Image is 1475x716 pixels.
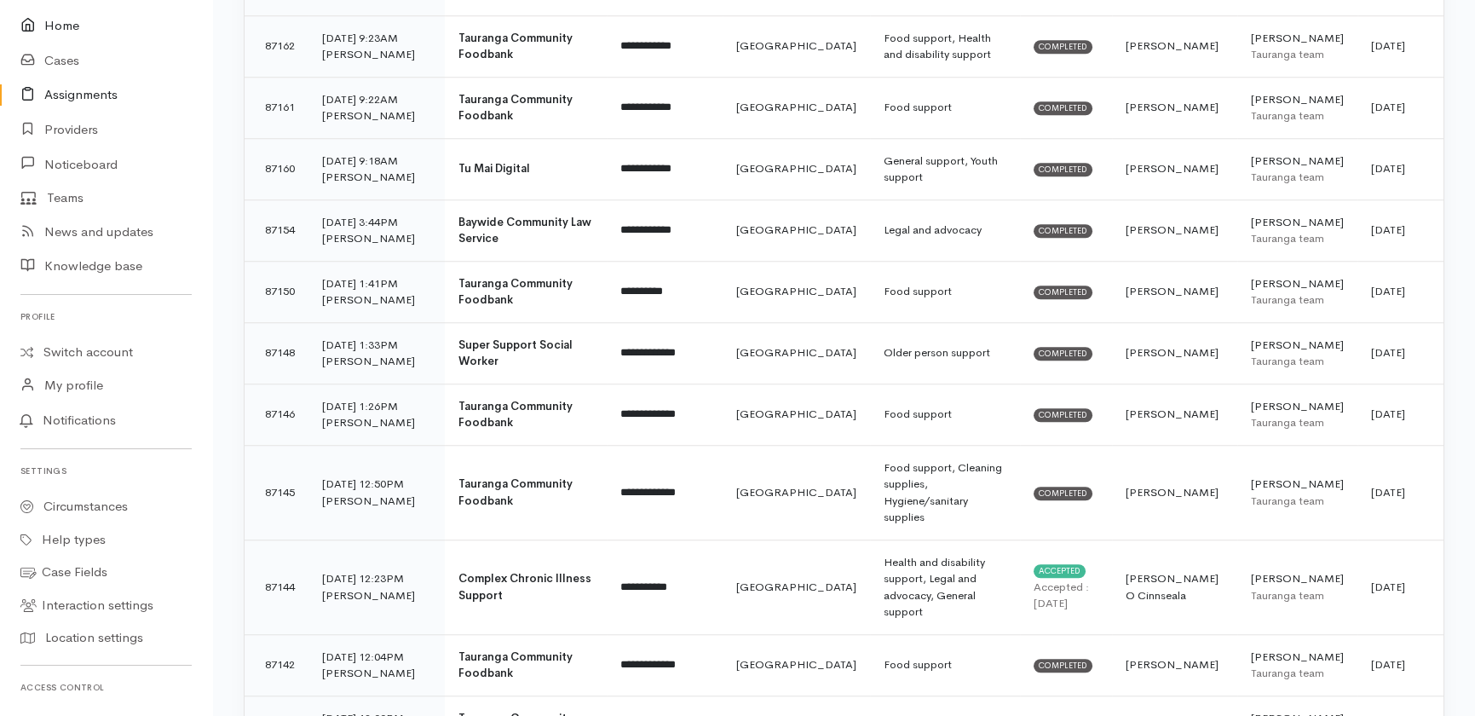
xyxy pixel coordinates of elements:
td: [PERSON_NAME] [1237,77,1357,138]
h6: Access control [20,676,192,699]
time: [DATE] [1371,485,1405,499]
b: Tauranga Community Foodbank [458,31,573,62]
div: Tauranga team [1251,230,1344,247]
td: [GEOGRAPHIC_DATA] [723,77,870,138]
td: 87162 [245,15,308,77]
td: 87161 [245,77,308,138]
div: Tauranga team [1251,107,1344,124]
td: 87142 [245,634,308,696]
td: [DATE] 12:23PM [308,540,445,634]
td: Food support, Cleaning supplies, Hygiene/sanitary supplies [870,445,1020,540]
td: 87150 [245,261,308,322]
div: Tauranga team [1251,587,1344,604]
td: [PERSON_NAME] [1237,138,1357,199]
time: [DATE] [1034,596,1068,610]
td: [PERSON_NAME] [1237,540,1357,634]
td: [PERSON_NAME] [1237,634,1357,696]
td: 87160 [245,138,308,199]
div: Tauranga team [1251,414,1344,431]
span: Completed [1034,487,1092,500]
div: [PERSON_NAME] [322,107,431,124]
div: [PERSON_NAME] [322,665,431,682]
div: Accepted : [1034,579,1098,612]
td: [PERSON_NAME] [1112,77,1237,138]
td: [PERSON_NAME] [1112,445,1237,540]
td: [GEOGRAPHIC_DATA] [723,384,870,445]
div: [PERSON_NAME] [322,292,431,309]
b: Tauranga Community Foodbank [458,476,573,508]
div: [PERSON_NAME] [322,414,431,431]
b: Tauranga Community Foodbank [458,650,573,681]
td: Food support [870,384,1020,445]
td: [PERSON_NAME] [1237,445,1357,540]
td: 87145 [245,445,308,540]
td: [PERSON_NAME] [1112,261,1237,322]
td: [DATE] 1:26PM [308,384,445,445]
b: Complex Chronic Illness Support [458,571,591,603]
td: [PERSON_NAME] [1237,322,1357,384]
div: Tauranga team [1251,292,1344,309]
td: 87146 [245,384,308,445]
h6: Profile [20,305,192,328]
td: 87148 [245,322,308,384]
time: [DATE] [1371,284,1405,298]
span: Completed [1034,286,1092,299]
time: [DATE] [1371,38,1405,53]
div: Tauranga team [1251,169,1344,186]
td: 87144 [245,540,308,634]
td: [GEOGRAPHIC_DATA] [723,445,870,540]
time: [DATE] [1371,100,1405,114]
td: 87154 [245,199,308,261]
td: [DATE] 9:22AM [308,77,445,138]
td: Health and disability support, Legal and advocacy, General support [870,540,1020,634]
td: [GEOGRAPHIC_DATA] [723,261,870,322]
b: Tauranga Community Foodbank [458,399,573,430]
td: [GEOGRAPHIC_DATA] [723,138,870,199]
div: [PERSON_NAME] [322,46,431,63]
b: Tauranga Community Foodbank [458,92,573,124]
td: [PERSON_NAME] [1112,322,1237,384]
time: [DATE] [1371,407,1405,421]
td: [PERSON_NAME] [1112,138,1237,199]
td: Older person support [870,322,1020,384]
b: Tu Mai Digital [458,161,530,176]
td: Legal and advocacy [870,199,1020,261]
div: [PERSON_NAME] [322,493,431,510]
td: [PERSON_NAME] [1112,199,1237,261]
span: Completed [1034,163,1092,176]
td: [PERSON_NAME] [1237,15,1357,77]
time: [DATE] [1371,580,1405,594]
td: [PERSON_NAME] O Cinnseala [1112,540,1237,634]
td: [DATE] 12:50PM [308,445,445,540]
td: [DATE] 1:33PM [308,322,445,384]
span: Accepted [1034,564,1086,578]
td: [PERSON_NAME] [1112,384,1237,445]
td: Food support [870,634,1020,696]
td: General support, Youth support [870,138,1020,199]
div: Tauranga team [1251,665,1344,682]
span: Completed [1034,224,1092,238]
div: Tauranga team [1251,493,1344,510]
span: Completed [1034,408,1092,422]
td: [DATE] 9:23AM [308,15,445,77]
span: Completed [1034,40,1092,54]
td: [DATE] 3:44PM [308,199,445,261]
div: [PERSON_NAME] [322,587,431,604]
td: [PERSON_NAME] [1112,634,1237,696]
span: Completed [1034,101,1092,115]
span: Completed [1034,659,1092,673]
td: Food support, Health and disability support [870,15,1020,77]
div: [PERSON_NAME] [322,353,431,370]
td: [GEOGRAPHIC_DATA] [723,199,870,261]
td: [GEOGRAPHIC_DATA] [723,322,870,384]
div: Tauranga team [1251,46,1344,63]
td: [PERSON_NAME] [1237,199,1357,261]
time: [DATE] [1371,161,1405,176]
span: Completed [1034,347,1092,361]
td: [GEOGRAPHIC_DATA] [723,15,870,77]
td: [PERSON_NAME] [1237,261,1357,322]
b: Super Support Social Worker [458,338,573,369]
b: Tauranga Community Foodbank [458,276,573,308]
td: Food support [870,261,1020,322]
td: [PERSON_NAME] [1112,15,1237,77]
